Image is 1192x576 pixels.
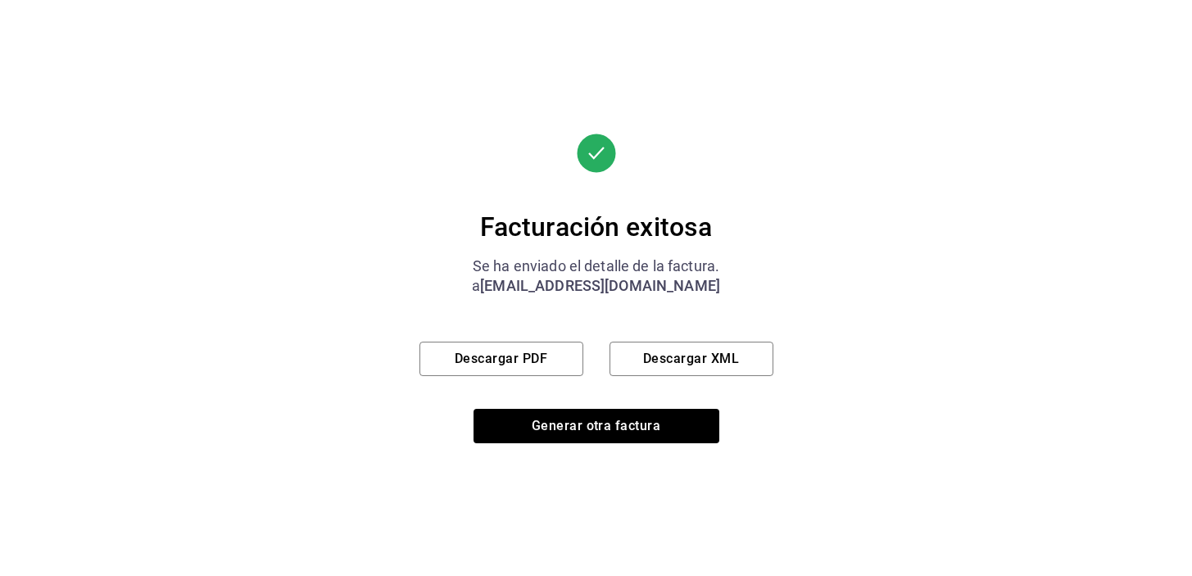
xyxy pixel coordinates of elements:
[419,342,583,376] button: Descargar PDF
[474,409,719,443] button: Generar otra factura
[532,418,660,433] font: Generar otra factura
[643,351,739,366] font: Descargar XML
[473,257,719,274] font: Se ha enviado el detalle de la factura.
[610,342,773,376] button: Descargar XML
[480,211,713,243] font: Facturación exitosa
[480,277,720,294] font: [EMAIL_ADDRESS][DOMAIN_NAME]
[472,277,480,294] font: a
[455,351,547,366] font: Descargar PDF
